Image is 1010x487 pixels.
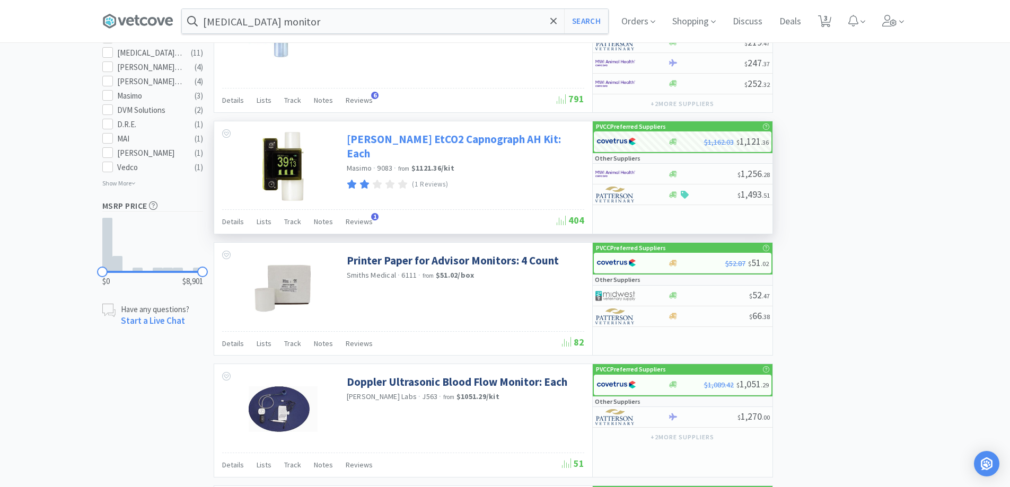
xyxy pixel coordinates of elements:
[117,118,183,131] div: D.R.E.
[736,378,769,390] span: 1,051
[347,253,559,268] a: Printer Paper for Advisor Monitors: 4 Count
[195,132,203,145] div: ( 1 )
[284,95,301,105] span: Track
[314,217,333,226] span: Notes
[737,410,770,422] span: 1,270
[595,288,635,304] img: 4dd14cff54a648ac9e977f0c5da9bc2e_5.png
[761,260,769,268] span: . 02
[557,214,584,226] span: 404
[725,259,745,268] span: $52.87
[645,430,719,445] button: +2more suppliers
[736,135,769,147] span: 1,121
[314,95,333,105] span: Notes
[117,104,183,117] div: DVM Solutions
[121,315,185,326] a: Start a Live Chat
[401,270,417,280] span: 6111
[346,339,373,348] span: Reviews
[182,275,203,288] span: $8,901
[762,39,770,47] span: . 47
[595,275,640,285] p: Other Suppliers
[645,96,719,111] button: +2more suppliers
[814,18,836,28] a: 3
[762,81,770,88] span: . 32
[744,39,748,47] span: $
[762,292,770,300] span: . 47
[347,163,372,173] a: Masimo
[347,132,582,161] a: [PERSON_NAME] EtCO2 Capnograph AH Kit: Each
[121,304,189,315] p: Have any questions?
[314,460,333,470] span: Notes
[761,138,769,146] span: . 36
[744,81,748,88] span: $
[195,61,203,74] div: ( 4 )
[412,179,448,190] p: (1 Reviews)
[377,163,392,173] span: 9083
[596,364,666,374] p: PVCC Preferred Suppliers
[728,17,767,26] a: Discuss
[347,392,417,401] a: [PERSON_NAME] Labs
[761,381,769,389] span: . 29
[117,161,183,174] div: Vedco
[222,95,244,105] span: Details
[191,47,203,59] div: ( 11 )
[418,270,420,280] span: ·
[562,336,584,348] span: 82
[762,313,770,321] span: . 38
[595,187,635,202] img: f5e969b455434c6296c6d81ef179fa71_3.png
[314,339,333,348] span: Notes
[762,171,770,179] span: . 28
[762,60,770,68] span: . 37
[736,138,740,146] span: $
[443,393,455,401] span: from
[257,339,271,348] span: Lists
[595,308,635,324] img: f5e969b455434c6296c6d81ef179fa71_3.png
[371,92,379,99] span: 6
[347,270,397,280] a: Smiths Medical
[411,163,454,173] strong: $1121.36 / kit
[117,47,183,59] div: [MEDICAL_DATA] Medical
[346,217,373,226] span: Reviews
[748,260,751,268] span: $
[195,90,203,102] div: ( 3 )
[117,147,183,160] div: [PERSON_NAME]
[102,175,136,188] p: Show More
[744,77,770,90] span: 252
[257,95,271,105] span: Lists
[222,339,244,348] span: Details
[398,270,400,280] span: ·
[737,167,770,180] span: 1,256
[737,188,770,200] span: 1,493
[249,132,318,201] img: 2e10319fba054b9fbfe9926ffe336ffd_304400.jpeg
[102,275,110,288] span: $0
[394,163,396,173] span: ·
[762,191,770,199] span: . 51
[284,460,301,470] span: Track
[117,75,183,88] div: [PERSON_NAME] Laboratories Direct
[595,76,635,92] img: f6b2451649754179b5b4e0c70c3f7cb0_2.png
[595,55,635,71] img: f6b2451649754179b5b4e0c70c3f7cb0_2.png
[117,90,183,102] div: Masimo
[222,217,244,226] span: Details
[749,292,752,300] span: $
[117,132,183,145] div: MAI
[195,118,203,131] div: ( 1 )
[557,93,584,105] span: 791
[595,153,640,163] p: Other Suppliers
[195,75,203,88] div: ( 4 )
[346,95,373,105] span: Reviews
[737,413,741,421] span: $
[762,413,770,421] span: . 00
[596,134,636,149] img: 77fca1acd8b6420a9015268ca798ef17_1.png
[257,217,271,226] span: Lists
[744,57,770,69] span: 247
[222,460,244,470] span: Details
[182,9,608,33] input: Search by item, sku, manufacturer, ingredient, size...
[596,243,666,253] p: PVCC Preferred Suppliers
[775,17,805,26] a: Deals
[347,375,567,389] a: Doppler Ultrasonic Blood Flow Monitor: Each
[704,137,734,147] span: $1,162.03
[346,460,373,470] span: Reviews
[436,270,475,280] strong: $51.02 / box
[596,255,636,271] img: 77fca1acd8b6420a9015268ca798ef17_1.png
[744,36,770,48] span: 219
